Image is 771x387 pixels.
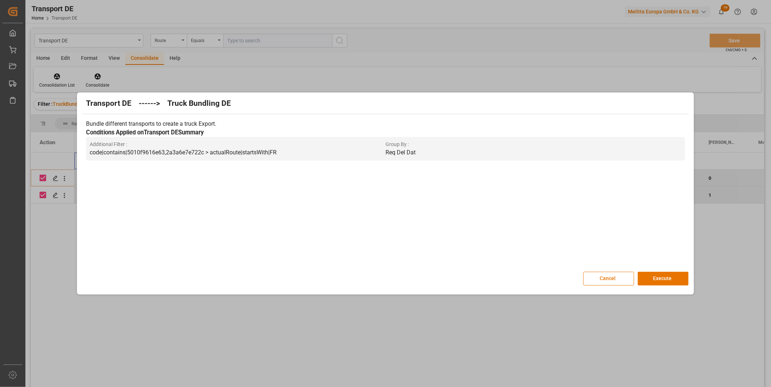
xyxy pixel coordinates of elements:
[385,141,681,148] span: Group By :
[90,141,385,148] span: Additional Filter :
[86,120,685,128] p: Bundle different transports to create a truck Export.
[167,98,231,109] h2: Truck Bundling DE
[583,272,634,286] button: Cancel
[86,98,131,109] h2: Transport DE
[90,148,385,157] p: code|contains|5010f9616e63,2a3a6e7e722c > actualRoute|startsWith|FR
[86,128,685,137] h3: Conditions Applied on Transport DE Summary
[638,272,689,286] button: Execute
[139,98,160,109] h2: ------>
[385,148,681,157] p: Req Del Dat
